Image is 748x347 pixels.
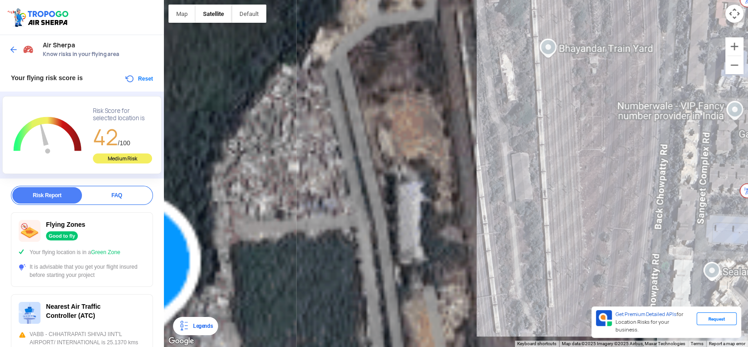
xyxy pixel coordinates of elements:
span: Green Zone [91,249,120,255]
img: Google [166,335,196,347]
span: Your flying risk score is [11,74,83,82]
button: Show satellite imagery [195,5,232,23]
span: /100 [118,139,130,147]
a: Report a map error [709,341,745,346]
button: Zoom out [725,56,743,74]
a: Open this area in Google Maps (opens a new window) [166,335,196,347]
div: Medium Risk [93,153,152,163]
button: Zoom in [725,37,743,56]
div: Risk Score for selected location is [93,107,152,122]
div: for Location Risks for your business. [612,310,697,334]
img: ic_tgdronemaps.svg [7,7,71,28]
div: Your flying location is in a [19,248,145,256]
span: 42 [93,123,118,152]
button: Keyboard shortcuts [517,341,556,347]
div: FAQ [82,187,152,204]
img: Legends [178,321,189,332]
img: ic_atc.svg [19,302,41,324]
a: Terms [691,341,703,346]
div: Request [697,312,737,325]
div: Risk Report [12,187,82,204]
span: Know risks in your flying area [43,51,155,58]
button: Show street map [168,5,195,23]
img: Premium APIs [596,310,612,326]
img: Risk Scores [23,44,34,55]
span: Map data ©2025 Imagery ©2025 Airbus, Maxar Technologies [562,341,685,346]
img: ic_arrow_back_blue.svg [9,45,18,54]
g: Chart [10,107,86,164]
div: Good to fly [46,231,78,240]
span: Flying Zones [46,221,85,228]
span: Nearest Air Traffic Controller (ATC) [46,303,101,319]
span: Air Sherpa [43,41,155,49]
div: Legends [189,321,213,332]
div: It is advisable that you get your flight insured before starting your project [19,263,145,279]
button: Reset [124,73,153,84]
img: ic_nofly.svg [19,220,41,242]
span: Get Premium Detailed APIs [616,311,677,317]
button: Map camera controls [725,5,743,23]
